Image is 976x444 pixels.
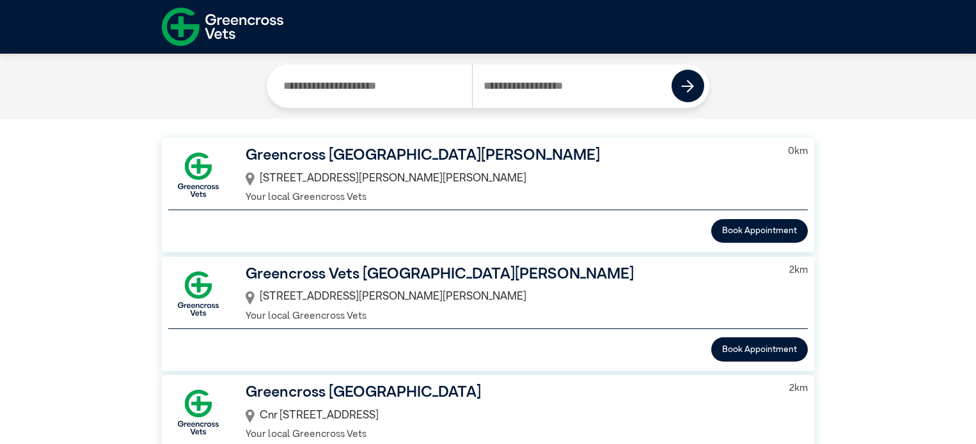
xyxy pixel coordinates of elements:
[168,382,228,442] img: GX-Square.png
[246,167,771,190] div: [STREET_ADDRESS][PERSON_NAME][PERSON_NAME]
[168,145,228,205] img: GX-Square.png
[272,65,471,108] input: Search by Clinic Name
[246,144,771,167] h3: Greencross [GEOGRAPHIC_DATA][PERSON_NAME]
[246,263,772,286] h3: Greencross Vets [GEOGRAPHIC_DATA][PERSON_NAME]
[162,3,283,50] img: f-logo
[789,381,808,396] p: 2 km
[246,381,772,404] h3: Greencross [GEOGRAPHIC_DATA]
[246,404,772,427] div: Cnr [STREET_ADDRESS]
[711,219,808,243] button: Book Appointment
[711,337,808,361] button: Book Appointment
[246,309,772,324] p: Your local Greencross Vets
[168,264,228,324] img: GX-Square.png
[246,286,772,309] div: [STREET_ADDRESS][PERSON_NAME][PERSON_NAME]
[472,65,672,108] input: Search by Postcode
[246,190,771,205] p: Your local Greencross Vets
[681,80,694,93] img: icon-right
[789,263,808,278] p: 2 km
[246,427,772,442] p: Your local Greencross Vets
[788,144,808,159] p: 0 km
